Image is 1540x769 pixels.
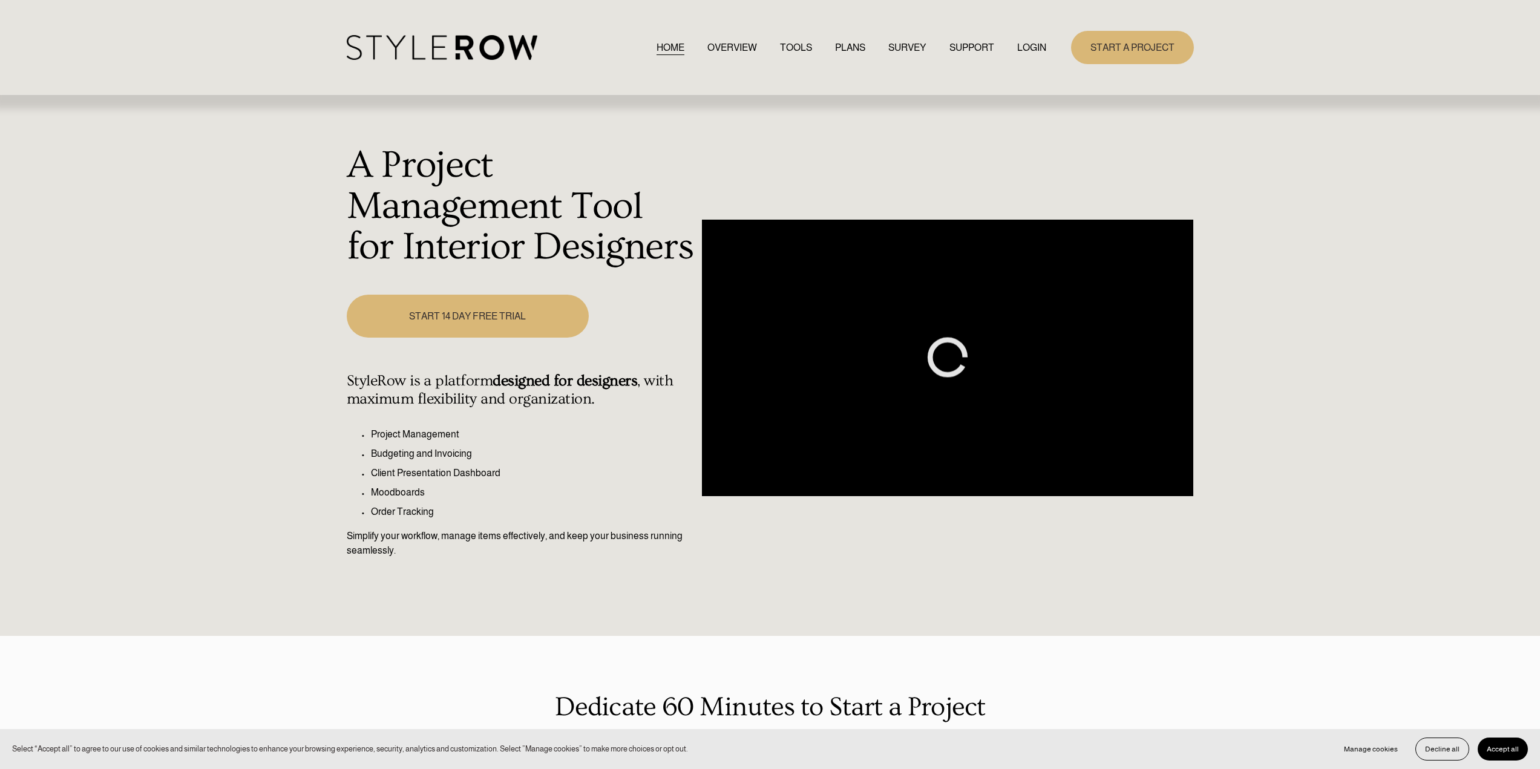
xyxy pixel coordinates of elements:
[347,687,1194,727] p: Dedicate 60 Minutes to Start a Project
[835,39,865,56] a: PLANS
[371,466,696,480] p: Client Presentation Dashboard
[347,295,589,338] a: START 14 DAY FREE TRIAL
[1487,745,1519,753] span: Accept all
[949,41,994,55] span: SUPPORT
[1017,39,1046,56] a: LOGIN
[1425,745,1460,753] span: Decline all
[347,529,696,558] p: Simplify your workflow, manage items effectively, and keep your business running seamlessly.
[1344,745,1398,753] span: Manage cookies
[1335,738,1407,761] button: Manage cookies
[347,372,696,408] h4: StyleRow is a platform , with maximum flexibility and organization.
[1071,31,1194,64] a: START A PROJECT
[493,372,637,390] strong: designed for designers
[1415,738,1469,761] button: Decline all
[888,39,926,56] a: SURVEY
[707,39,757,56] a: OVERVIEW
[949,39,994,56] a: folder dropdown
[347,145,696,268] h1: A Project Management Tool for Interior Designers
[371,505,696,519] p: Order Tracking
[1478,738,1528,761] button: Accept all
[371,485,696,500] p: Moodboards
[780,39,812,56] a: TOOLS
[371,447,696,461] p: Budgeting and Invoicing
[657,39,684,56] a: HOME
[347,35,537,60] img: StyleRow
[371,427,696,442] p: Project Management
[12,743,688,754] p: Select “Accept all” to agree to our use of cookies and similar technologies to enhance your brows...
